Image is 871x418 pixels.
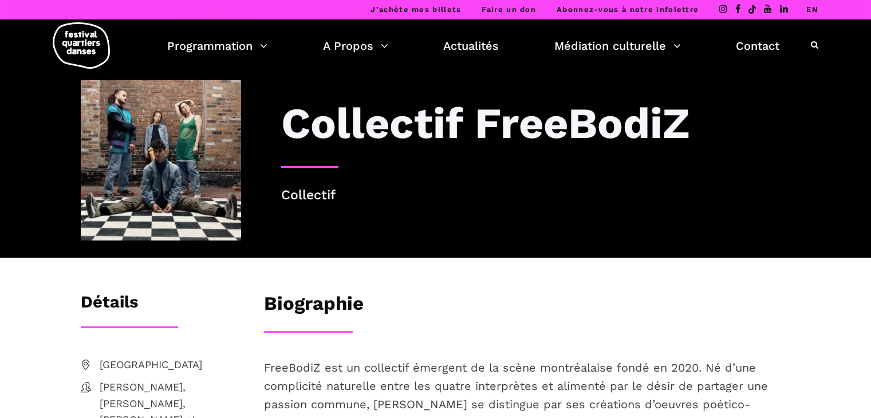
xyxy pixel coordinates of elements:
[53,22,110,69] img: logo-fqd-med
[281,97,690,149] h3: Collectif FreeBodiZ
[100,357,241,373] span: [GEOGRAPHIC_DATA]
[264,292,364,321] h3: Biographie
[167,36,267,56] a: Programmation
[557,5,699,14] a: Abonnez-vous à notre infolettre
[371,5,461,14] a: J’achète mes billets
[81,292,138,321] h3: Détails
[806,5,818,14] a: EN
[736,36,779,56] a: Contact
[443,36,499,56] a: Actualités
[554,36,681,56] a: Médiation culturelle
[323,36,388,56] a: A Propos
[281,185,791,206] p: Collectif
[81,80,241,240] img: FreeBodiZ-collectif
[482,5,536,14] a: Faire un don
